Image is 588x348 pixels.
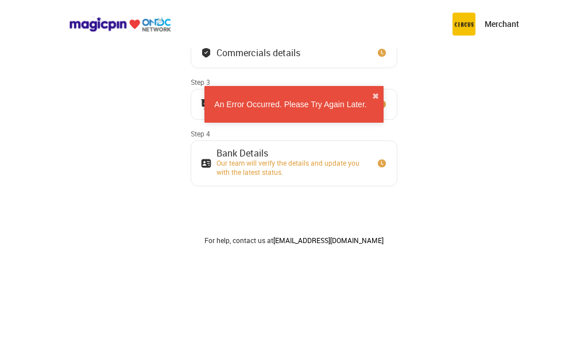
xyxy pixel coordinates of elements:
[216,50,300,56] div: Commercials details
[200,47,212,58] img: bank_details_tick.fdc3558c.svg
[372,91,379,102] button: close
[191,236,397,245] div: For help, contact us at
[191,37,397,68] button: Commercials details
[200,158,212,169] img: ownership_icon.37569ceb.svg
[191,140,397,186] button: Bank DetailsOur team will verify the details and update you with the latest status.
[273,236,384,245] a: [EMAIL_ADDRESS][DOMAIN_NAME]
[209,99,372,110] div: An Error Occurred. Please Try Again Later.
[216,150,366,156] div: Bank Details
[191,89,397,120] button: Ownership details
[452,13,475,36] img: circus.b677b59b.png
[69,17,171,32] img: ondc-logo-new-small.8a59708e.svg
[200,99,212,110] img: commercials_icon.983f7837.svg
[191,129,397,138] div: Step 4
[376,47,388,58] img: clock_icon_new.67dbf243.svg
[216,158,366,177] div: Our team will verify the details and update you with the latest status.
[376,158,388,169] img: clock_icon_new.67dbf243.svg
[191,77,397,87] div: Step 3
[485,18,519,30] p: Merchant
